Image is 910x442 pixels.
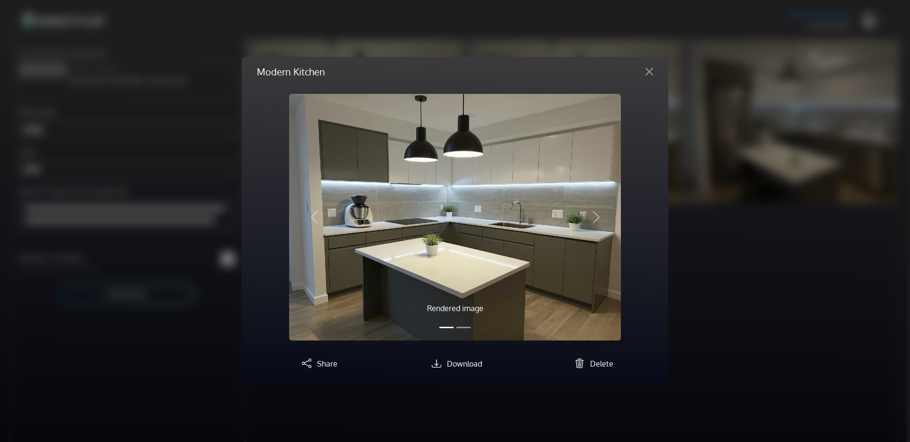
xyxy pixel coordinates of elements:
button: Delete [571,356,613,370]
h5: Modern Kitchen [257,64,325,79]
span: Download [447,359,482,368]
a: Download [428,359,482,368]
span: Share [317,359,337,368]
button: Slide 1 [439,322,454,333]
button: Slide 2 [456,322,471,333]
span: Delete [590,359,613,368]
img: homestyler-20250903-1-81eko4.jpg [289,94,621,341]
button: Close [638,64,661,79]
a: Share [298,359,337,368]
p: Rendered image [339,303,571,314]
